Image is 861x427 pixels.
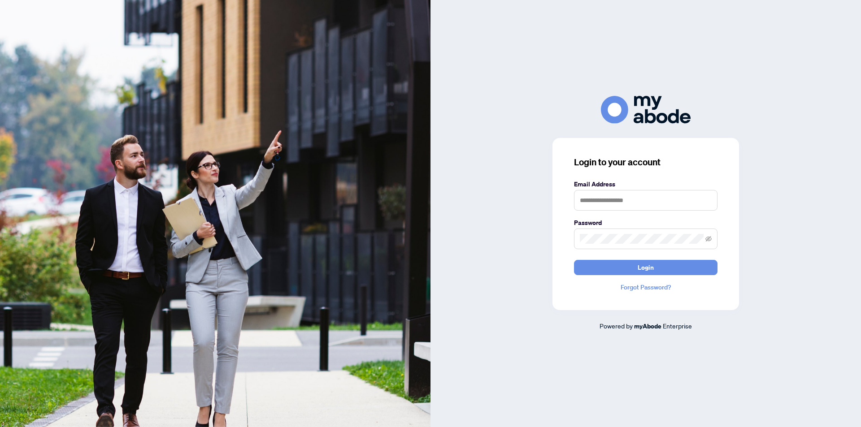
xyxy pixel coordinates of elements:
a: myAbode [634,321,661,331]
a: Forgot Password? [574,282,717,292]
label: Email Address [574,179,717,189]
span: eye-invisible [705,236,712,242]
img: ma-logo [601,96,691,123]
span: Login [638,260,654,275]
button: Login [574,260,717,275]
span: Powered by [600,322,633,330]
span: Enterprise [663,322,692,330]
label: Password [574,218,717,228]
h3: Login to your account [574,156,717,168]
